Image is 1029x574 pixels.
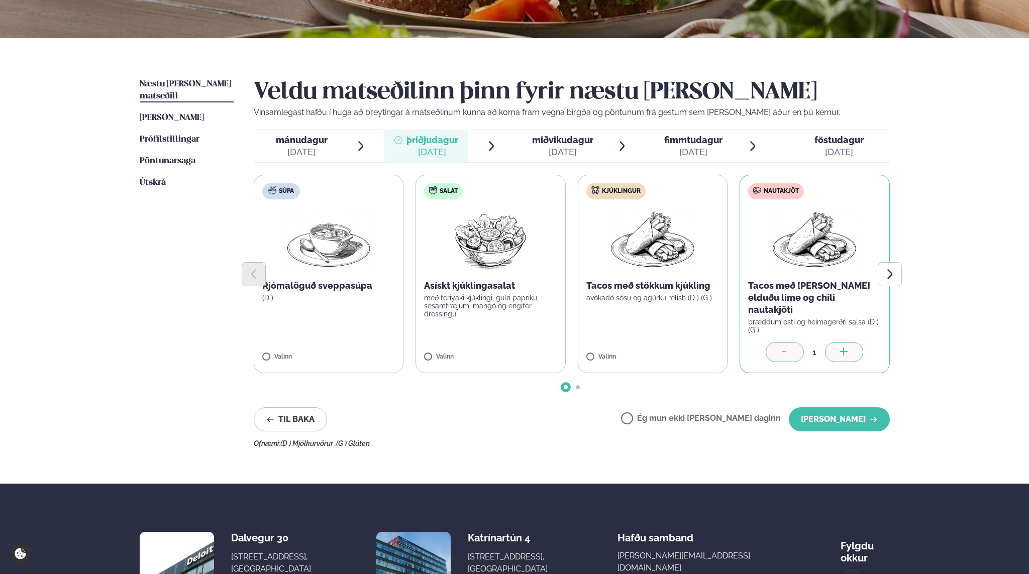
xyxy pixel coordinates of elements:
[748,318,881,334] p: bræddum osti og heimagerðri salsa (D ) (G )
[140,178,166,187] span: Útskrá
[231,532,311,544] div: Dalvegur 30
[608,207,697,272] img: Wraps.png
[268,186,276,194] img: soup.svg
[424,294,557,318] p: með teriyaki kjúklingi, gulri papriku, sesamfræjum, mangó og engifer dressingu
[336,439,370,447] span: (G ) Glúten
[764,187,799,195] span: Nautakjöt
[284,207,373,272] img: Soup.png
[564,385,568,389] span: Go to slide 1
[254,78,890,106] h2: Veldu matseðilinn þinn fyrir næstu [PERSON_NAME]
[279,187,294,195] span: Súpa
[664,135,723,145] span: fimmtudagur
[664,146,723,158] div: [DATE]
[618,524,693,544] span: Hafðu samband
[140,112,204,124] a: [PERSON_NAME]
[262,294,395,302] p: (D )
[576,385,580,389] span: Go to slide 2
[618,550,771,574] a: [PERSON_NAME][EMAIL_ADDRESS][DOMAIN_NAME]
[770,207,859,272] img: Wraps.png
[804,347,825,358] div: 1
[446,207,535,272] img: Salad.png
[140,80,231,100] span: Næstu [PERSON_NAME] matseðill
[841,532,890,564] div: Fylgdu okkur
[140,78,234,102] a: Næstu [PERSON_NAME] matseðill
[254,106,890,119] p: Vinsamlegast hafðu í huga að breytingar á matseðlinum kunna að koma fram vegna birgða og pöntunum...
[254,439,890,447] div: Ofnæmi:
[140,135,199,144] span: Prófílstillingar
[140,157,195,165] span: Pöntunarsaga
[789,407,890,431] button: [PERSON_NAME]
[10,543,31,564] a: Cookie settings
[254,407,327,431] button: Til baka
[406,135,458,145] span: þriðjudagur
[276,146,328,158] div: [DATE]
[753,186,761,194] img: beef.svg
[140,177,166,189] a: Útskrá
[468,532,548,544] div: Katrínartún 4
[242,262,266,286] button: Previous slide
[602,187,641,195] span: Kjúklingur
[280,439,336,447] span: (D ) Mjólkurvörur ,
[140,113,204,122] span: [PERSON_NAME]
[532,146,593,158] div: [DATE]
[591,186,599,194] img: chicken.svg
[429,186,437,194] img: salad.svg
[748,280,881,316] p: Tacos með [PERSON_NAME] elduðu lime og chili nautakjöti
[140,134,199,146] a: Prófílstillingar
[814,135,864,145] span: föstudagur
[586,294,719,302] p: avókadó sósu og agúrku relish (D ) (G )
[140,155,195,167] a: Pöntunarsaga
[814,146,864,158] div: [DATE]
[276,135,328,145] span: mánudagur
[532,135,593,145] span: miðvikudagur
[878,262,902,286] button: Next slide
[406,146,458,158] div: [DATE]
[440,187,458,195] span: Salat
